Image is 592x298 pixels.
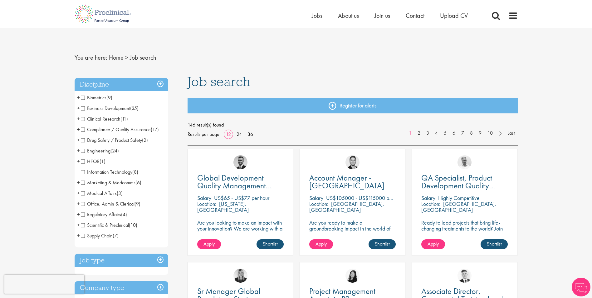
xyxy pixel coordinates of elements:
[458,130,467,137] a: 7
[457,155,472,169] img: Joshua Bye
[188,120,518,130] span: 146 result(s) found
[77,114,80,123] span: +
[110,147,119,154] span: (24)
[81,232,119,239] span: Supply Chain
[81,147,110,154] span: Engineering
[421,174,508,190] a: QA Specialist, Product Development Quality (PDQ)
[257,239,284,249] a: Shortlist
[428,241,439,247] span: Apply
[81,116,128,122] span: Clinical Research
[481,239,508,249] a: Shortlist
[4,275,84,294] iframe: reCAPTCHA
[421,194,435,201] span: Salary
[81,211,121,218] span: Regulatory Affairs
[75,78,168,91] h3: Discipline
[421,200,440,207] span: Location:
[75,254,168,267] h3: Job type
[81,137,142,143] span: Drug Safety / Product Safety
[441,130,450,137] a: 5
[484,130,496,137] a: 10
[233,269,247,283] a: Janelle Jones
[345,269,360,283] img: Numhom Sudsok
[245,131,255,137] a: 36
[421,239,445,249] a: Apply
[423,130,432,137] a: 3
[406,12,424,20] a: Contact
[197,172,272,199] span: Global Development Quality Management (GCP)
[369,239,396,249] a: Shortlist
[77,220,80,230] span: +
[81,137,148,143] span: Drug Safety / Product Safety
[197,200,216,207] span: Location:
[81,179,141,186] span: Marketing & Medcomms
[81,190,123,196] span: Medical Affairs
[197,200,249,213] p: [US_STATE], [GEOGRAPHIC_DATA]
[504,130,518,137] a: Last
[117,190,123,196] span: (3)
[197,174,284,190] a: Global Development Quality Management (GCP)
[81,232,113,239] span: Supply Chain
[151,126,159,133] span: (17)
[77,178,80,187] span: +
[224,131,233,137] a: 12
[432,130,441,137] a: 4
[135,201,140,207] span: (9)
[120,116,128,122] span: (11)
[233,155,247,169] a: Alex Bill
[81,158,105,165] span: HEOR
[81,158,100,165] span: HEOR
[121,211,127,218] span: (4)
[234,131,244,137] a: 24
[77,231,80,240] span: +
[188,98,518,113] a: Register for alerts
[316,241,327,247] span: Apply
[309,174,396,190] a: Account Manager - [GEOGRAPHIC_DATA]
[197,239,221,249] a: Apply
[467,130,476,137] a: 8
[572,278,590,296] img: Chatbot
[345,155,360,169] a: Parker Jensen
[100,158,105,165] span: (1)
[106,94,112,101] span: (9)
[81,105,130,112] span: Business Development
[197,194,211,201] span: Salary
[309,172,384,191] span: Account Manager - [GEOGRAPHIC_DATA]
[214,194,269,201] p: US$65 - US$77 per hour
[81,169,138,175] span: Information Technology
[129,222,137,228] span: (10)
[77,146,80,155] span: +
[81,126,151,133] span: Compliance / Quality Assurance
[81,94,106,101] span: Biometrics
[81,179,135,186] span: Marketing & Medcomms
[440,12,468,20] span: Upload CV
[130,105,139,112] span: (35)
[309,200,328,207] span: Location:
[476,130,485,137] a: 9
[81,190,117,196] span: Medical Affairs
[77,103,80,113] span: +
[326,194,409,201] p: US$105000 - US$115000 per annum
[81,105,139,112] span: Business Development
[81,169,132,175] span: Information Technology
[309,200,384,213] p: [GEOGRAPHIC_DATA], [GEOGRAPHIC_DATA]
[81,222,137,228] span: Scientific & Preclinical
[338,12,359,20] a: About us
[309,239,333,249] a: Apply
[457,269,472,283] a: Nicolas Daniel
[197,220,284,249] p: Are you looking to make an impact with your innovation? We are working with a well-established ph...
[77,199,80,208] span: +
[421,220,508,249] p: Ready to lead projects that bring life-changing treatments to the world? Join our client at the f...
[374,12,390,20] a: Join us
[109,53,124,62] a: breadcrumb link
[75,281,168,295] h3: Company type
[77,135,80,145] span: +
[414,130,423,137] a: 2
[421,172,495,199] span: QA Specialist, Product Development Quality (PDQ)
[312,12,322,20] a: Jobs
[81,94,112,101] span: Biometrics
